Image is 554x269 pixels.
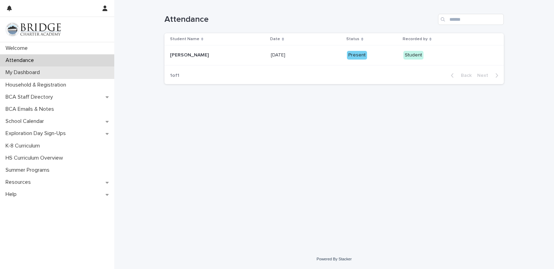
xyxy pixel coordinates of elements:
[316,257,351,261] a: Powered By Stacker
[3,69,45,76] p: My Dashboard
[3,106,60,113] p: BCA Emails & Notes
[3,118,50,125] p: School Calendar
[170,51,210,58] p: [PERSON_NAME]
[347,51,367,60] div: Present
[477,73,492,78] span: Next
[474,72,504,79] button: Next
[3,82,72,88] p: Household & Registration
[3,179,36,186] p: Resources
[164,67,185,84] p: 1 of 1
[3,191,22,198] p: Help
[270,35,280,43] p: Date
[6,23,61,36] img: V1C1m3IdTEidaUdm9Hs0
[346,35,359,43] p: Status
[3,167,55,173] p: Summer Programs
[3,155,69,161] p: HS Curriculum Overview
[3,143,45,149] p: K-8 Curriculum
[3,57,39,64] p: Attendance
[170,35,199,43] p: Student Name
[445,72,474,79] button: Back
[3,130,71,137] p: Exploration Day Sign-Ups
[403,51,423,60] div: Student
[403,35,428,43] p: Recorded by
[271,51,287,58] p: [DATE]
[438,14,504,25] input: Search
[164,45,504,65] tr: [PERSON_NAME][PERSON_NAME] [DATE][DATE] PresentStudent
[3,45,33,52] p: Welcome
[457,73,472,78] span: Back
[164,15,435,25] h1: Attendance
[3,94,59,100] p: BCA Staff Directory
